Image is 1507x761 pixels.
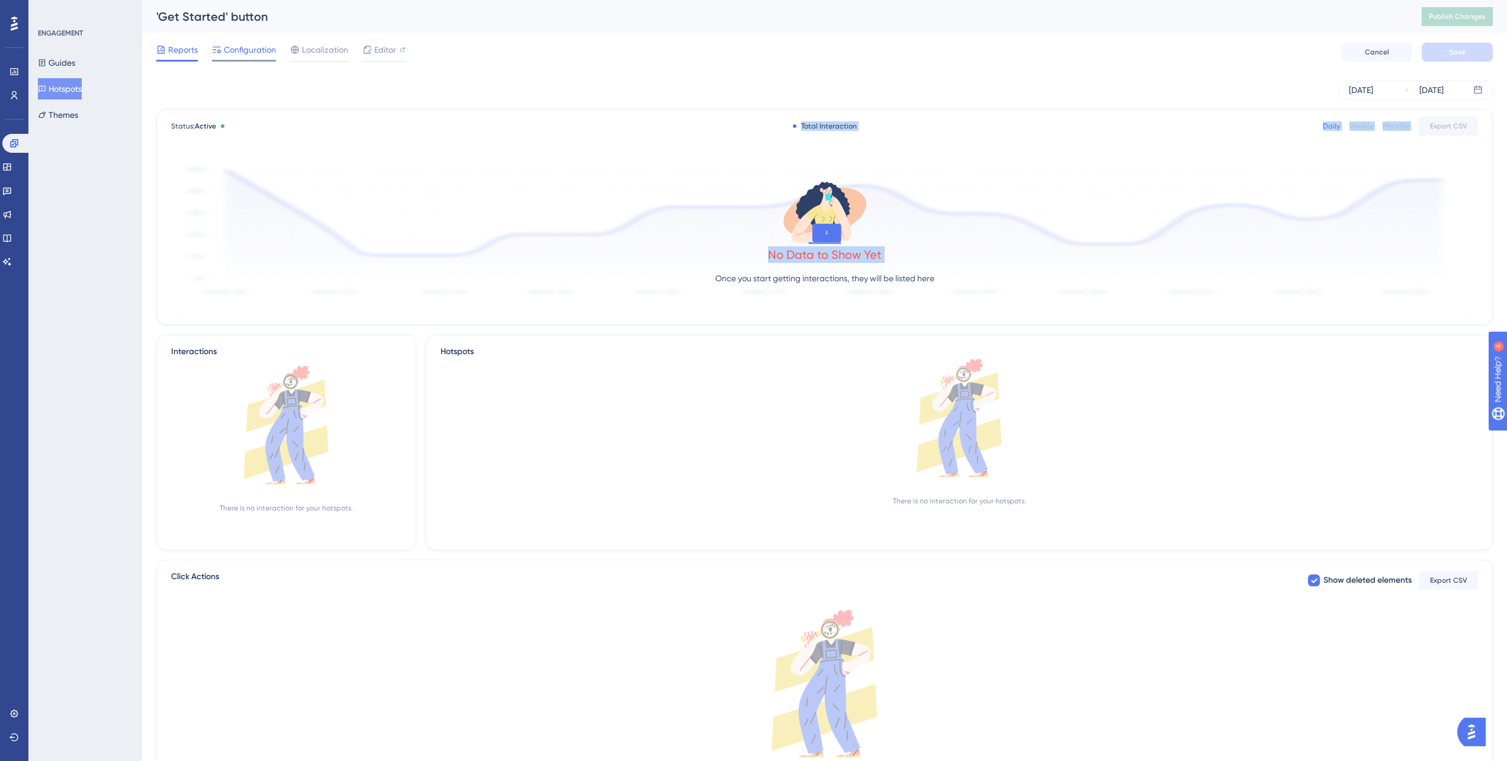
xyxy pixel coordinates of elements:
div: No Data to Show Yet [768,246,882,263]
button: Cancel [1341,43,1412,62]
span: Save [1449,47,1466,57]
div: Interactions [171,345,217,359]
span: Need Help? [28,3,74,17]
button: Guides [38,52,75,73]
div: Hotspots [441,345,1478,359]
button: Export CSV [1419,571,1478,590]
button: Hotspots [38,78,82,99]
iframe: UserGuiding AI Assistant Launcher [1457,714,1493,750]
div: Daily [1323,121,1340,131]
div: There is no interaction for your hotspots. [220,503,353,513]
div: [DATE] [1349,83,1373,97]
span: Editor [374,43,396,57]
span: Configuration [224,43,276,57]
span: Status: [171,121,216,131]
div: ENGAGEMENT [38,28,83,38]
span: Active [195,122,216,130]
div: 4 [82,6,86,15]
p: Once you start getting interactions, they will be listed here [715,271,934,285]
button: Export CSV [1419,117,1478,136]
div: [DATE] [1419,83,1444,97]
span: Localization [302,43,348,57]
span: Export CSV [1430,121,1467,131]
span: Cancel [1365,47,1389,57]
span: Click Actions [171,570,219,591]
div: 'Get Started' button [156,8,1392,25]
button: Publish Changes [1422,7,1493,26]
div: There is no interaction for your hotspots. [893,496,1026,506]
span: Show deleted elements [1323,573,1412,587]
span: Reports [168,43,198,57]
button: Save [1422,43,1493,62]
div: Monthly [1383,121,1409,131]
div: Weekly [1349,121,1373,131]
button: Themes [38,104,78,126]
div: Total Interaction [793,121,857,131]
span: Publish Changes [1429,12,1486,21]
span: Export CSV [1430,576,1467,585]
